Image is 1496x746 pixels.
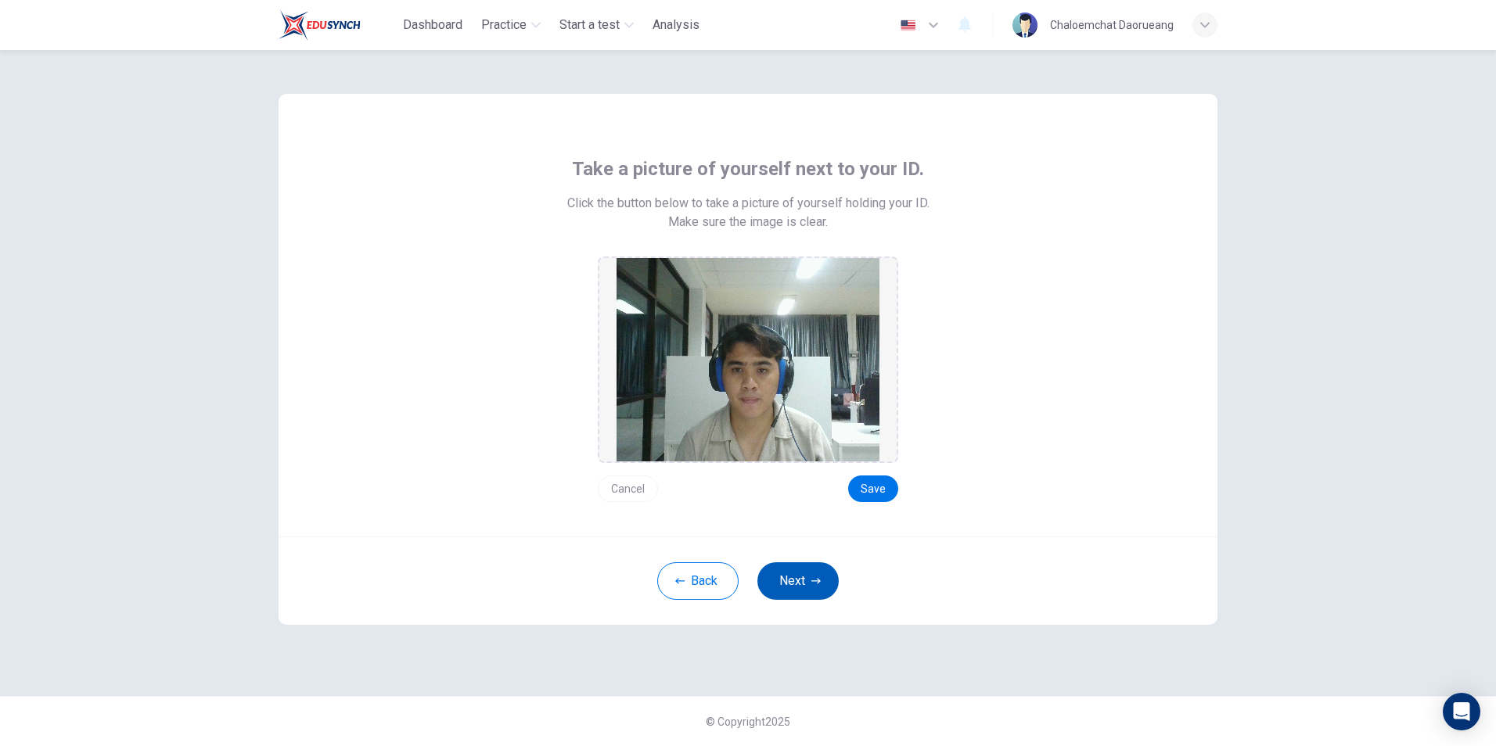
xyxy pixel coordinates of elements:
span: Make sure the image is clear. [668,213,828,231]
span: Analysis [653,16,699,34]
span: Dashboard [403,16,462,34]
div: Open Intercom Messenger [1443,693,1480,730]
a: Train Test logo [279,9,397,41]
button: Save [848,475,898,502]
span: Take a picture of yourself next to your ID. [572,156,924,181]
button: Practice [475,11,547,39]
img: Train Test logo [279,9,361,41]
span: Click the button below to take a picture of yourself holding your ID. [567,194,930,213]
span: Practice [481,16,527,34]
button: Start a test [553,11,640,39]
button: Analysis [646,11,706,39]
button: Next [757,562,839,600]
img: Profile picture [1012,13,1037,38]
button: Back [657,562,739,600]
div: Chaloemchat Daorueang [1050,16,1174,34]
button: Dashboard [397,11,469,39]
span: © Copyright 2025 [706,716,790,728]
img: en [898,20,918,31]
button: Cancel [598,475,658,502]
span: Start a test [559,16,620,34]
img: preview screemshot [617,258,879,461]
